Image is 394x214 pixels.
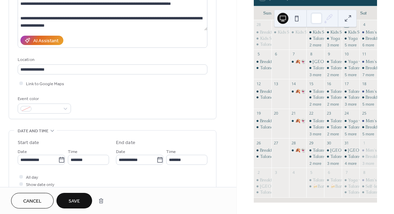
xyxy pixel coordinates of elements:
[344,170,349,175] div: 7
[342,29,359,35] div: Kids Summer Fun Challenge
[18,56,206,63] div: Location
[116,148,125,155] span: Date
[256,170,261,175] div: 2
[330,29,383,35] div: Kids Summer Fun Challenge
[342,177,359,183] div: Yoga with Beth at Talona Ridge
[254,59,271,65] div: Breakfast at Talons Grille
[20,36,63,45] button: AI Assistant
[330,36,387,42] div: Yoga - Flow into the Weekend
[360,71,377,77] button: 7 more
[256,81,261,86] div: 12
[306,59,324,65] div: Grandview Hall - Closed for Private Event
[26,181,54,188] span: Show date only
[324,148,342,153] div: Grandview Hall - Closed for Private Event
[359,95,377,100] div: Breakfast at Talons Grille
[359,65,377,71] div: Breakfast at Talons Grille
[324,42,342,47] button: 3 more
[342,160,359,166] button: 4 more
[313,95,351,100] div: Talons Grille - Open
[330,154,365,160] div: Talons Bar - Open
[342,65,359,71] div: Talons Bar - Open
[254,89,271,95] div: Breakfast at Talons Grille
[342,89,359,95] div: Talons Bar - Open
[291,52,296,57] div: 7
[359,29,377,35] div: Men's Bible Study Group
[33,37,59,45] div: AI Assistant
[313,148,347,153] div: Talons Bar - Open
[324,29,342,35] div: Kids Summer Fun Challenge
[308,170,314,175] div: 5
[18,127,48,135] span: Date and time
[326,52,331,57] div: 9
[291,111,296,116] div: 21
[274,170,279,175] div: 3
[308,22,314,27] div: 1
[307,42,324,47] button: 2 more
[254,148,271,153] div: Breakfast at Talons Grille
[330,59,365,65] div: Talons Bar - Open
[254,189,271,195] div: Talona Walks! - Self-led Nature Walk Through Resort
[348,154,382,160] div: Talons Bar - Open
[359,36,377,42] div: Breakfast at Talons Grille
[344,52,349,57] div: 10
[116,139,135,146] div: End date
[307,6,323,20] div: Wed
[342,131,359,136] button: 5 more
[359,189,377,195] div: Talons Bar - Open
[275,6,291,20] div: Mon
[360,101,377,107] button: 5 more
[330,95,368,100] div: Talons Grille - Open
[361,111,367,116] div: 25
[69,198,80,205] span: Save
[260,59,329,65] div: Breakfast at [GEOGRAPHIC_DATA]
[313,65,347,71] div: Talons Bar - Open
[11,193,54,208] button: Cancel
[260,124,360,130] div: Talona Walks! - Self-led Nature Walk Through Resort
[348,184,382,189] div: Talons Bar - Open
[324,101,342,107] button: 2 more
[274,111,279,116] div: 20
[306,118,324,124] div: Talons Bar - Open
[313,36,347,42] div: Talons Bar - Open
[361,22,367,27] div: 4
[313,89,347,95] div: Talons Bar - Open
[254,124,271,130] div: Talona Walks! - Self-led Nature Walk Through Resort
[324,36,342,42] div: Yoga - Flow into the Weekend
[260,148,329,153] div: Breakfast at [GEOGRAPHIC_DATA]
[339,6,355,20] div: Fri
[360,160,377,166] button: 3 more
[313,29,365,35] div: Kids Summer Fun Challenge
[306,65,324,71] div: Talons Bar - Open
[307,101,324,107] button: 2 more
[18,95,70,102] div: Event color
[359,184,377,189] div: Self-led Scavenger Hunt for Kid's and Family
[306,154,324,160] div: Talons Grille - Open
[361,170,367,175] div: 8
[260,29,329,35] div: Breakfast at [GEOGRAPHIC_DATA]
[324,65,342,71] div: Talons Grille - Open
[260,118,329,124] div: Breakfast at [GEOGRAPHIC_DATA]
[326,111,331,116] div: 23
[291,6,307,20] div: Tue
[256,22,261,27] div: 28
[307,131,324,136] button: 3 more
[260,177,329,183] div: Breakfast at [GEOGRAPHIC_DATA]
[359,154,377,160] div: Breakfast at Talons Grille
[254,154,271,160] div: Talona Walks! - Self-led Nature Walk Through Resort
[289,118,307,124] div: 🍂👻 Kids Resort Challenge 👻🍂
[324,131,342,136] button: 2 more
[256,111,261,116] div: 19
[306,184,324,189] div: 🍻Bar Games with Keith and Kelly 🍻
[291,81,296,86] div: 14
[324,95,342,100] div: Talons Grille - Open
[68,148,78,155] span: Time
[256,52,261,57] div: 5
[342,101,359,107] button: 3 more
[306,36,324,42] div: Talons Bar - Open
[271,29,289,35] div: Kids Summer Fun Challenge
[342,148,359,153] div: Grandview Hall - Closed for Private Event
[254,42,271,47] div: Talona Walks! - Self-led Nature Walk Through Resort
[254,65,271,71] div: Talona Walks! - Self-led Nature Walk Through Resort
[324,154,342,160] div: Talons Bar - Open
[306,89,324,95] div: Talons Bar - Open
